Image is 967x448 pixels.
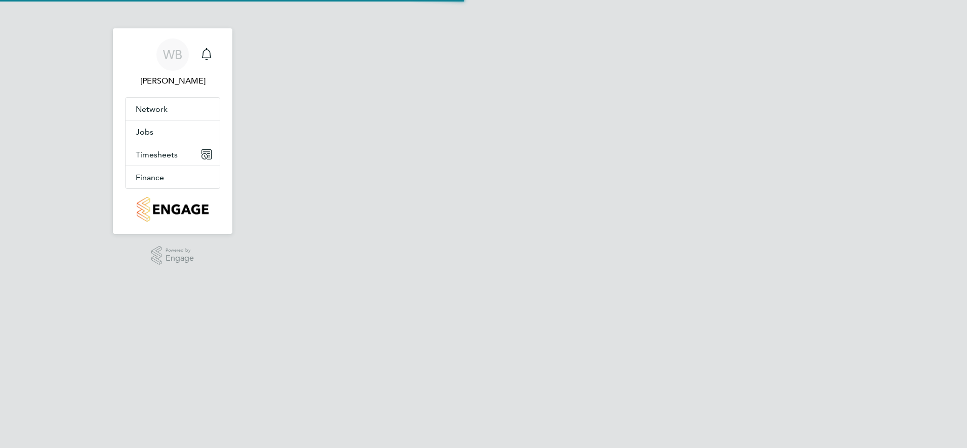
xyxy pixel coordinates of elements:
[136,127,153,137] span: Jobs
[163,48,182,61] span: WB
[136,173,164,182] span: Finance
[125,197,220,222] a: Go to home page
[151,246,194,265] a: Powered byEngage
[125,38,220,87] a: WB[PERSON_NAME]
[125,75,220,87] span: Will Bellamy
[126,120,220,143] button: Jobs
[126,98,220,120] button: Network
[126,143,220,166] button: Timesheets
[126,166,220,188] button: Finance
[113,28,232,234] nav: Main navigation
[136,104,168,114] span: Network
[137,197,208,222] img: countryside-properties-logo-retina.png
[136,150,178,159] span: Timesheets
[166,254,194,263] span: Engage
[166,246,194,255] span: Powered by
